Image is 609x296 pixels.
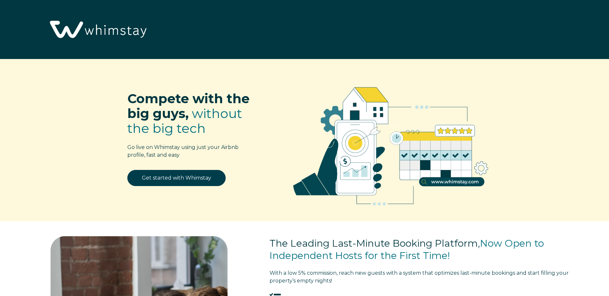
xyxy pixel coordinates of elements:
[127,144,239,158] span: Go live on Whimstay using just your Airbnb profile, fast and easy
[270,270,530,276] span: With a low 5% commission, reach new guests with a system that optimizes last-minute bookings and s
[127,91,250,121] span: Compete with the big guys,
[270,237,544,261] span: Now Open to Independent Hosts for the First Time!
[127,170,226,186] a: Get started with Whimstay
[277,69,504,218] img: RBO Ilustrations-02
[45,3,150,57] img: Whimstay Logo-02 1
[127,105,242,136] span: without the big tech
[270,237,480,249] span: The Leading Last-Minute Booking Platform,
[270,270,569,284] span: tart filling your property’s empty nights!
